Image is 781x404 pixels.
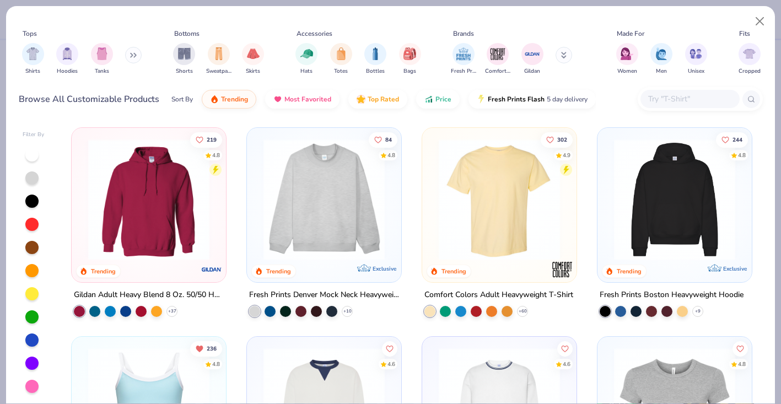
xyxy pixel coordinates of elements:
div: Fresh Prints Denver Mock Neck Heavyweight Sweatshirt [249,288,399,302]
img: Gildan logo [201,258,223,281]
img: Shorts Image [178,47,191,60]
div: Fresh Prints Boston Heavyweight Hoodie [600,288,744,302]
div: 4.8 [387,151,395,159]
button: filter button [364,43,386,76]
button: filter button [56,43,78,76]
button: Like [369,132,397,147]
img: 01756b78-01f6-4cc6-8d8a-3c30c1a0c8ac [83,139,215,260]
div: Brands [453,29,474,39]
img: 91acfc32-fd48-4d6b-bdad-a4c1a30ac3fc [608,139,741,260]
img: most_fav.gif [273,95,282,104]
img: Bottles Image [369,47,381,60]
button: Like [382,341,397,356]
span: Totes [334,67,348,76]
button: filter button [739,43,761,76]
img: Men Image [655,47,667,60]
button: filter button [521,43,543,76]
button: Like [557,341,573,356]
img: Skirts Image [247,47,260,60]
img: Hats Image [300,47,313,60]
button: Most Favorited [265,90,340,109]
div: 4.8 [212,360,220,368]
button: Close [750,11,771,32]
div: 4.9 [563,151,570,159]
img: trending.gif [210,95,219,104]
span: 236 [207,346,217,351]
img: Shirts Image [26,47,39,60]
div: filter for Tanks [91,43,113,76]
span: Fresh Prints Flash [488,95,545,104]
img: Fresh Prints Image [455,46,472,62]
div: filter for Women [616,43,638,76]
img: f5d85501-0dbb-4ee4-b115-c08fa3845d83 [258,139,390,260]
div: Comfort Colors Adult Heavyweight T-Shirt [424,288,573,302]
img: Comfort Colors logo [551,258,573,281]
div: filter for Unisex [685,43,707,76]
div: filter for Totes [330,43,352,76]
button: filter button [330,43,352,76]
span: Shorts [176,67,193,76]
button: filter button [650,43,672,76]
button: Like [190,132,222,147]
input: Try "T-Shirt" [647,93,732,105]
button: filter button [399,43,421,76]
span: Shirts [25,67,40,76]
span: 84 [385,137,392,142]
div: 4.8 [738,151,746,159]
img: Gildan Image [524,46,541,62]
button: filter button [206,43,231,76]
div: Accessories [297,29,332,39]
span: Price [435,95,451,104]
button: filter button [242,43,264,76]
button: filter button [616,43,638,76]
div: filter for Shirts [22,43,44,76]
span: Men [656,67,667,76]
span: Gildan [524,67,540,76]
span: Comfort Colors [485,67,510,76]
div: filter for Hoodies [56,43,78,76]
div: filter for Fresh Prints [451,43,476,76]
span: Cropped [739,67,761,76]
button: Fresh Prints Flash5 day delivery [468,90,596,109]
div: filter for Gildan [521,43,543,76]
button: Unlike [190,341,222,356]
button: filter button [173,43,195,76]
button: filter button [295,43,317,76]
div: Gildan Adult Heavy Blend 8 Oz. 50/50 Hooded Sweatshirt [74,288,224,302]
div: Sort By [171,94,193,104]
img: flash.gif [477,95,486,104]
img: Cropped Image [743,47,756,60]
button: filter button [485,43,510,76]
span: Unisex [688,67,704,76]
span: + 9 [695,308,701,315]
span: Hoodies [57,67,78,76]
img: Comfort Colors Image [489,46,506,62]
span: Tanks [95,67,109,76]
button: Like [541,132,573,147]
span: Bags [403,67,416,76]
img: TopRated.gif [357,95,365,104]
div: filter for Shorts [173,43,195,76]
span: Skirts [246,67,260,76]
button: filter button [685,43,707,76]
div: Filter By [23,131,45,139]
div: Tops [23,29,37,39]
span: Sweatpants [206,67,231,76]
span: + 37 [168,308,176,315]
span: + 10 [343,308,352,315]
div: filter for Comfort Colors [485,43,510,76]
div: Made For [617,29,644,39]
div: 4.8 [212,151,220,159]
button: Top Rated [348,90,407,109]
span: Hats [300,67,313,76]
button: Like [732,341,748,356]
img: 029b8af0-80e6-406f-9fdc-fdf898547912 [433,139,565,260]
div: filter for Cropped [739,43,761,76]
span: Exclusive [373,265,396,272]
button: Like [716,132,748,147]
span: 302 [557,137,567,142]
span: + 60 [519,308,527,315]
button: Trending [202,90,256,109]
span: Trending [221,95,248,104]
span: Fresh Prints [451,67,476,76]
